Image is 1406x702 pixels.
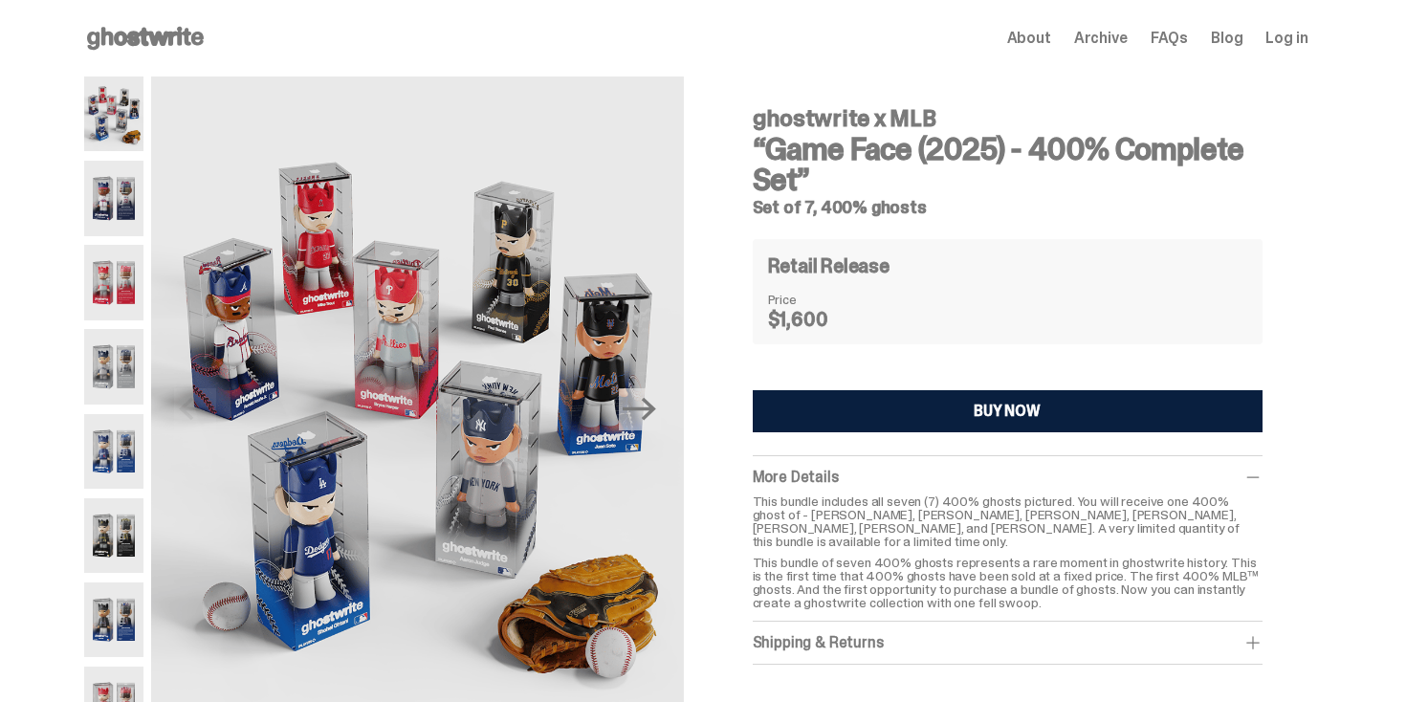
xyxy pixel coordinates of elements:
[84,498,144,573] img: 06-ghostwrite-mlb-game-face-complete-set-paul-skenes.png
[619,388,661,430] button: Next
[84,77,144,151] img: 01-ghostwrite-mlb-game-face-complete-set.png
[974,404,1041,419] div: BUY NOW
[753,494,1263,548] p: This bundle includes all seven (7) 400% ghosts pictured. You will receive one 400% ghost of - [PE...
[1151,31,1188,46] a: FAQs
[1007,31,1051,46] a: About
[768,310,864,329] dd: $1,600
[1211,31,1242,46] a: Blog
[84,414,144,489] img: 05-ghostwrite-mlb-game-face-complete-set-shohei-ohtani.png
[753,199,1263,216] h5: Set of 7, 400% ghosts
[1074,31,1128,46] a: Archive
[84,582,144,657] img: 07-ghostwrite-mlb-game-face-complete-set-juan-soto.png
[84,245,144,319] img: 03-ghostwrite-mlb-game-face-complete-set-bryce-harper.png
[753,556,1263,609] p: This bundle of seven 400% ghosts represents a rare moment in ghostwrite history. This is the firs...
[84,161,144,235] img: 02-ghostwrite-mlb-game-face-complete-set-ronald-acuna-jr.png
[84,329,144,404] img: 04-ghostwrite-mlb-game-face-complete-set-aaron-judge.png
[753,107,1263,130] h4: ghostwrite x MLB
[1265,31,1307,46] a: Log in
[753,633,1263,652] div: Shipping & Returns
[753,467,839,487] span: More Details
[768,256,890,275] h4: Retail Release
[768,293,864,306] dt: Price
[753,390,1263,432] button: BUY NOW
[753,134,1263,195] h3: “Game Face (2025) - 400% Complete Set”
